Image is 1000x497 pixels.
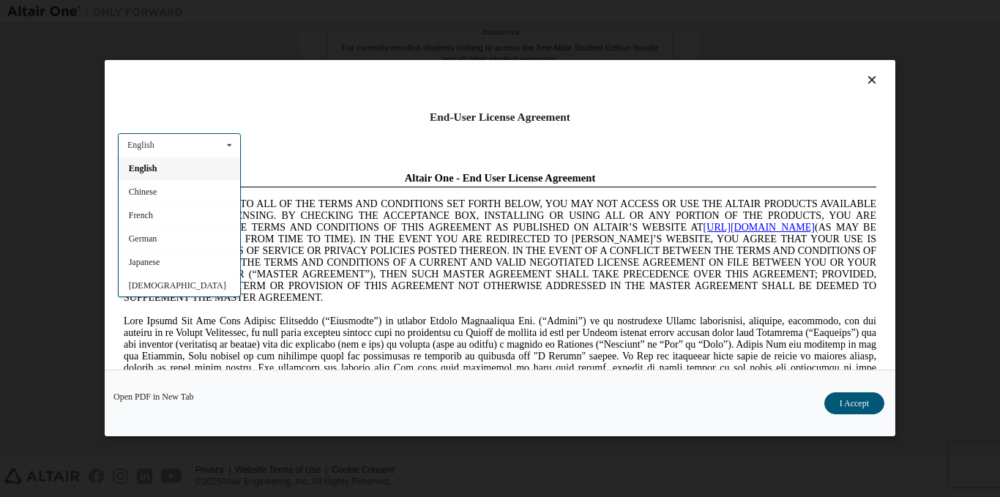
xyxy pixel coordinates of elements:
div: End-User License Agreement [118,110,882,124]
a: [URL][DOMAIN_NAME] [586,56,697,67]
span: German [129,233,157,244]
span: Lore Ipsumd Sit Ame Cons Adipisc Elitseddo (“Eiusmodte”) in utlabor Etdolo Magnaaliqua Eni. (“Adm... [6,149,758,254]
button: I Accept [824,393,884,415]
span: Chinese [129,187,157,197]
span: French [129,210,153,220]
span: Japanese [129,257,160,267]
span: IF YOU DO NOT AGREE TO ALL OF THE TERMS AND CONDITIONS SET FORTH BELOW, YOU MAY NOT ACCESS OR USE... [6,32,758,137]
span: [DEMOGRAPHIC_DATA] [129,280,226,291]
span: English [129,164,157,174]
span: Altair One - End User License Agreement [287,6,478,18]
a: Open PDF in New Tab [113,393,194,402]
div: English [127,141,154,150]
